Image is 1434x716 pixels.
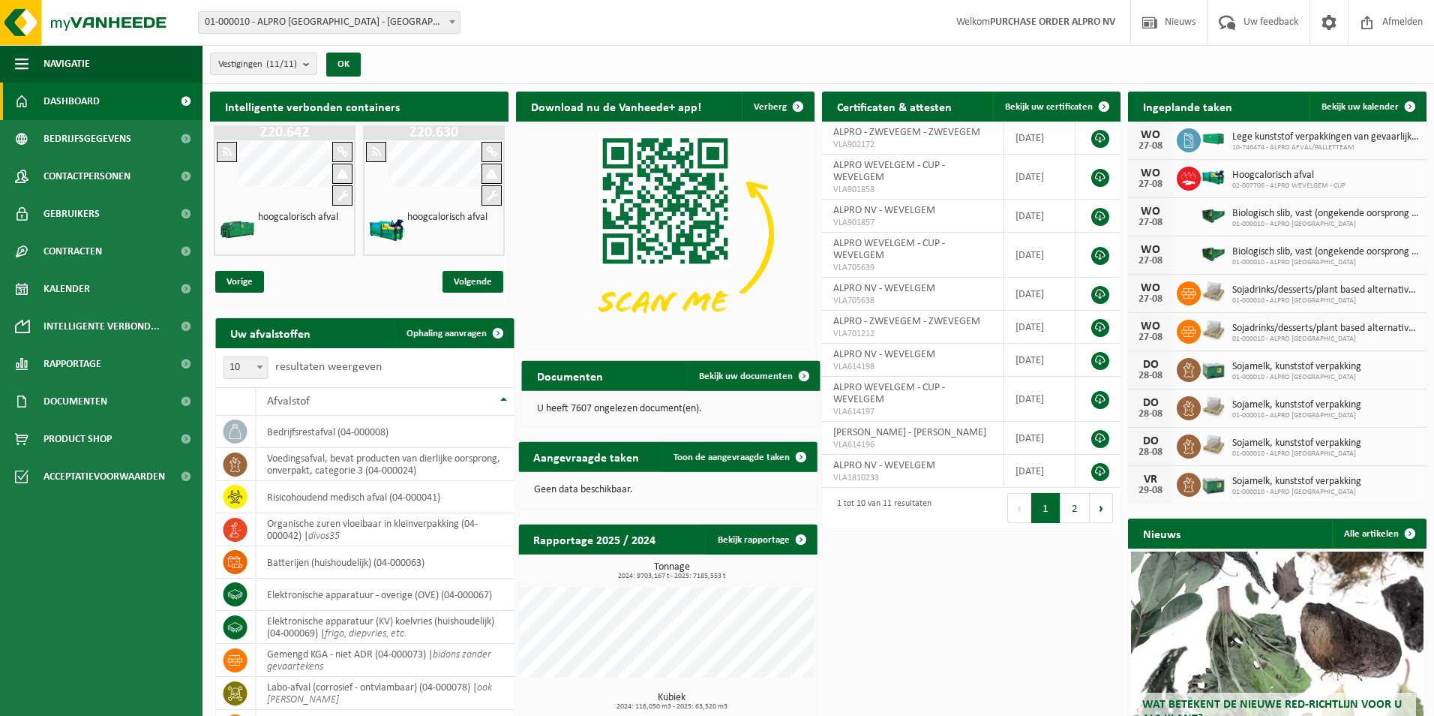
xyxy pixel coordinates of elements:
[276,361,382,373] label: resultaten weergeven
[534,485,802,495] p: Geen data beschikbaar.
[833,361,992,373] span: VLA614198
[210,53,317,75] button: Vestigingen(11/11)
[368,211,406,248] img: HK-XZ-20-GN-12
[1135,435,1165,447] div: DO
[210,92,508,121] h2: Intelligente verbonden containers
[1135,447,1165,458] div: 28-08
[1135,332,1165,343] div: 27-08
[1232,373,1361,382] span: 01-000010 - ALPRO [GEOGRAPHIC_DATA]
[1135,179,1165,190] div: 27-08
[1201,432,1226,458] img: LP-PA-00000-WDN-11
[1060,493,1090,523] button: 2
[1135,256,1165,266] div: 27-08
[1309,92,1425,122] a: Bekijk uw kalender
[833,406,992,418] span: VLA614197
[1135,371,1165,381] div: 28-08
[1201,164,1226,190] img: HK-XZ-20-GN-12
[993,92,1119,122] a: Bekijk uw certificaten
[1004,155,1075,200] td: [DATE]
[326,53,361,77] button: OK
[742,92,813,122] button: Verberg
[522,361,618,390] h2: Documenten
[1004,278,1075,311] td: [DATE]
[1201,471,1226,496] img: PB-LB-0680-HPE-GN-01
[519,525,671,554] h2: Rapportage 2025 / 2024
[43,83,100,120] span: Dashboard
[1004,200,1075,233] td: [DATE]
[367,125,501,140] h1: Z20.630
[217,125,352,140] h1: Z20.642
[256,579,514,611] td: elektronische apparatuur - overige (OVE) (04-000067)
[1232,246,1419,258] span: Biologisch slib, vast (ongekende oorsprong agro- en voedingsindustrie of niet ag...
[833,295,992,307] span: VLA705638
[1201,241,1226,266] img: HK-XS-16-GN-00
[407,212,487,223] h4: hoogcalorisch afval
[1321,102,1399,112] span: Bekijk uw kalender
[1232,143,1419,152] span: 10-746474 - ALPRO AFVAL/PALLETTEAM
[394,318,513,348] a: Ophaling aanvragen
[219,211,256,248] img: HK-XZ-20-GN-00
[833,427,986,438] span: [PERSON_NAME] - [PERSON_NAME]
[1135,359,1165,371] div: DO
[199,12,460,33] span: 01-000010 - ALPRO NV - WEVELGEM
[256,677,514,710] td: labo-afval (corrosief - ontvlambaar) (04-000078) |
[43,458,165,495] span: Acceptatievoorwaarden
[215,271,264,293] span: Vorige
[223,357,268,380] span: 10
[256,513,514,546] td: organische zuren vloeibaar in kleinverpakking (04-000042) |
[833,283,935,294] span: ALPRO NV - WEVELGEM
[833,328,992,340] span: VLA701212
[1201,356,1226,381] img: PB-LB-0680-HPE-GN-01
[833,139,992,151] span: VLA902172
[1004,422,1075,455] td: [DATE]
[822,92,967,121] h2: Certificaten & attesten
[1201,279,1226,305] img: LP-PA-00000-WDN-11
[1232,284,1419,296] span: Sojadrinks/desserts/plant based alternative to yoghurt (fca) bestemming diervoed...
[256,546,514,579] td: batterijen (huishoudelijk) (04-000063)
[1004,344,1075,377] td: [DATE]
[1232,258,1419,267] span: 01-000010 - ALPRO [GEOGRAPHIC_DATA]
[325,628,406,639] i: frigo, diepvries, etc.
[1128,92,1247,121] h2: Ingeplande taken
[833,205,935,216] span: ALPRO NV - WEVELGEM
[1232,182,1345,191] span: 02-007706 - ALPRO WEVELGEM - CUP
[1004,122,1075,155] td: [DATE]
[1135,294,1165,305] div: 27-08
[1135,244,1165,256] div: WO
[43,345,101,383] span: Rapportage
[1135,409,1165,420] div: 28-08
[1232,296,1419,305] span: 01-000010 - ALPRO [GEOGRAPHIC_DATA]
[1135,474,1165,486] div: VR
[833,217,992,229] span: VLA901857
[833,127,980,138] span: ALPRO - ZWEVEGEM - ZWEVEGEM
[43,383,107,420] span: Documenten
[833,316,980,327] span: ALPRO - ZWEVEGEM - ZWEVEGEM
[1135,397,1165,409] div: DO
[1232,323,1419,335] span: Sojadrinks/desserts/plant based alternative to yoghurt (fca) bestemming diervoed...
[43,120,131,158] span: Bedrijfsgegevens
[833,460,935,471] span: ALPRO NV - WEVELGEM
[406,329,487,338] span: Ophaling aanvragen
[43,158,130,195] span: Contactpersonen
[833,439,992,451] span: VLA614196
[1135,218,1165,228] div: 27-08
[1135,167,1165,179] div: WO
[1128,519,1195,548] h2: Nieuws
[537,404,805,414] p: U heeft 7607 ongelezen document(en).
[267,682,492,705] i: ook [PERSON_NAME]
[754,102,787,112] span: Verberg
[43,270,90,308] span: Kalender
[1004,377,1075,422] td: [DATE]
[1232,208,1419,220] span: Biologisch slib, vast (ongekende oorsprong agro- en voedingsindustrie of niet ag...
[256,448,514,481] td: voedingsafval, bevat producten van dierlijke oorsprong, onverpakt, categorie 3 (04-000024)
[1232,438,1361,450] span: Sojamelk, kunststof verpakking
[1232,399,1361,411] span: Sojamelk, kunststof verpakking
[43,195,100,233] span: Gebruikers
[1004,311,1075,344] td: [DATE]
[1135,206,1165,218] div: WO
[1232,450,1361,459] span: 01-000010 - ALPRO [GEOGRAPHIC_DATA]
[1135,486,1165,496] div: 29-08
[526,703,817,711] span: 2024: 116,050 m3 - 2025: 63,520 m3
[256,611,514,644] td: elektronische apparatuur (KV) koelvries (huishoudelijk) (04-000069) |
[1005,102,1093,112] span: Bekijk uw certificaten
